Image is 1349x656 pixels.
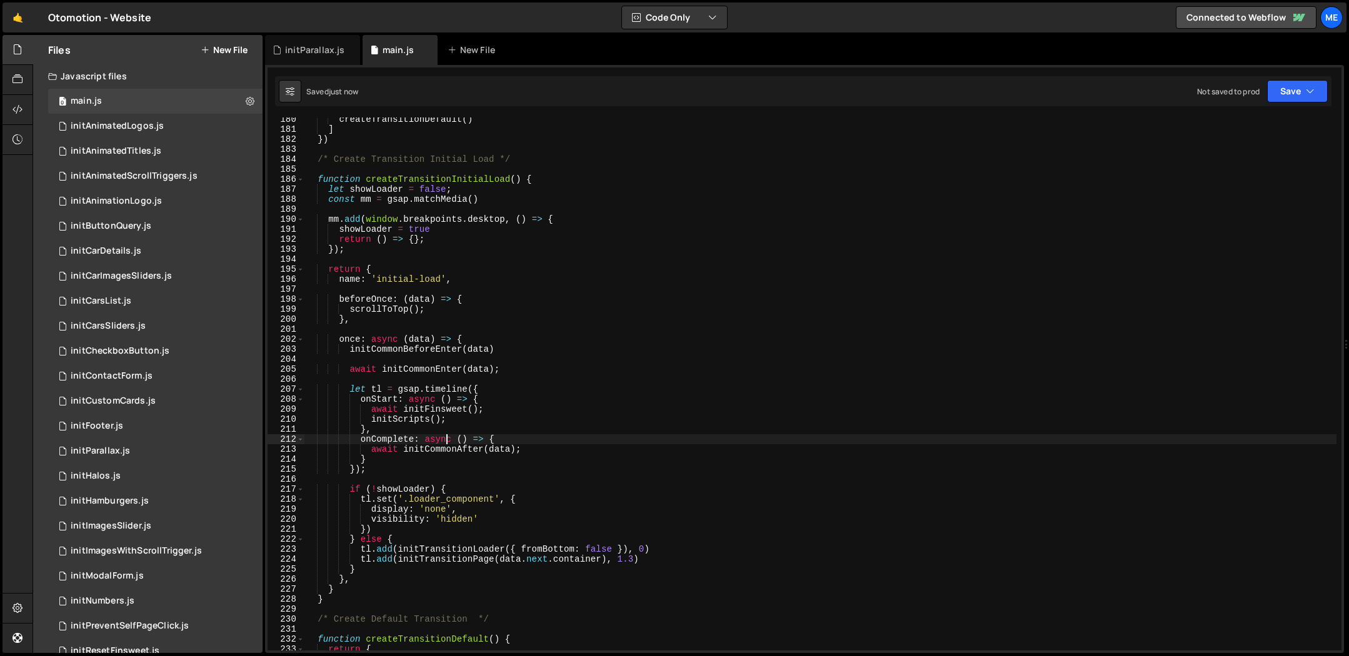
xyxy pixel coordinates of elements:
div: 12084/43464.js [48,389,263,414]
a: 🤙 [3,2,33,32]
div: 229 [268,604,304,614]
div: 190 [268,214,304,224]
div: initCarsSliders.js [71,321,146,332]
div: 224 [268,554,304,564]
div: 12084/43686.js [48,289,263,314]
div: 12084/42260.js [48,489,263,514]
div: 12084/31611.js [48,264,263,289]
div: 12084/42861.js [48,614,263,639]
div: 192 [268,234,304,244]
div: 12084/35911.js [48,589,263,614]
div: 202 [268,334,304,344]
div: initCheckboxButton.js [71,345,169,357]
div: 12084/42979.js [48,339,263,364]
div: 222 [268,534,304,544]
div: 203 [268,344,304,354]
div: 181 [268,124,304,134]
div: 12084/35986.js [48,414,263,439]
div: 220 [268,514,304,524]
div: 210 [268,414,304,424]
div: 200 [268,314,304,324]
div: initPreventSelfPageClick.js [71,620,189,632]
div: 206 [268,374,304,384]
div: 213 [268,444,304,454]
div: 218 [268,494,304,504]
div: 232 [268,634,304,644]
div: Otomotion - Website [48,10,151,25]
h2: Files [48,43,71,57]
span: 0 [59,97,66,107]
div: initNumbers.js [71,595,134,607]
div: initButtonQuery.js [71,221,151,232]
div: 191 [268,224,304,234]
div: main.js [383,44,414,56]
div: 186 [268,174,304,184]
div: 188 [268,194,304,204]
button: New File [201,45,248,55]
div: 12084/42592.js [48,164,263,189]
div: 199 [268,304,304,314]
div: initAnimationLogo.js [71,196,162,207]
div: main.js [71,96,102,107]
div: 12084/42879.js [48,189,263,214]
div: 230 [268,614,304,624]
a: Me [1320,6,1343,29]
div: 187 [268,184,304,194]
div: 12084/42687.js [48,314,263,339]
div: 211 [268,424,304,434]
div: 226 [268,574,304,584]
div: initModalForm.js [71,570,144,582]
div: initImagesWithScrollTrigger.js [71,545,202,557]
div: 233 [268,644,304,654]
div: just now [329,86,358,97]
div: 209 [268,404,304,414]
div: New File [448,44,500,56]
div: 12084/36130.js [48,564,263,589]
div: initContactForm.js [71,370,153,382]
div: 12084/43093.js [48,364,263,389]
div: Saved [306,86,358,97]
div: 208 [268,394,304,404]
div: 182 [268,134,304,144]
div: 217 [268,484,304,494]
div: 183 [268,144,304,154]
div: 205 [268,364,304,374]
div: 12084/42581.js [48,114,263,139]
div: 12084/42589.js [48,539,263,564]
div: initHalos.js [71,470,121,482]
div: 12084/42214.js [48,464,263,489]
div: 219 [268,504,304,514]
div: 180 [268,114,304,124]
div: 227 [268,584,304,594]
div: 231 [268,624,304,634]
div: 201 [268,324,304,334]
div: 189 [268,204,304,214]
div: initCustomCards.js [71,395,156,407]
button: Code Only [622,6,727,29]
div: 185 [268,164,304,174]
div: 12084/45410.js [48,514,263,539]
div: 223 [268,544,304,554]
div: 216 [268,474,304,484]
div: initParallax.js [285,44,344,56]
div: initImagesSlider.js [71,520,151,532]
div: 215 [268,464,304,474]
div: initHamburgers.js [71,495,149,507]
div: 225 [268,564,304,574]
div: 12084/30189.js [48,89,263,114]
div: 228 [268,594,304,604]
div: initAnimatedLogos.js [71,121,164,132]
a: Connected to Webflow [1176,6,1316,29]
div: initParallax.js [71,445,130,457]
button: Save [1267,80,1328,102]
div: initFooter.js [71,420,123,432]
div: 12084/42563.js [48,139,263,164]
div: 221 [268,524,304,534]
div: 207 [268,384,304,394]
div: 194 [268,254,304,264]
div: Not saved to prod [1197,86,1260,97]
div: initAnimatedTitles.js [71,146,161,157]
div: 12084/30428.js [48,239,263,264]
div: 196 [268,274,304,284]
